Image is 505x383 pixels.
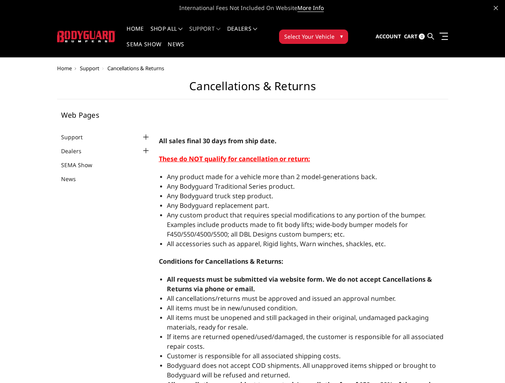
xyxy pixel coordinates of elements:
span: Any Bodyguard replacement part. [167,201,269,210]
a: News [168,41,184,57]
a: Home [127,26,144,41]
span: Cancellations & Returns [107,65,164,72]
a: Support [189,26,221,41]
span: Select Your Vehicle [284,32,335,41]
span: All sales final 30 days from ship date. [159,136,277,145]
a: shop all [151,26,183,41]
span: ▾ [340,32,343,40]
strong: All requests must be submitted via website form. We do not accept Cancellations & Returns via pho... [167,275,432,293]
button: Select Your Vehicle [279,30,348,44]
h1: Cancellations & Returns [57,79,448,99]
a: Dealers [61,147,91,155]
span: All items must be in new/unused condition. [167,304,297,312]
a: Support [61,133,93,141]
a: More Info [297,4,324,12]
span: Customer is responsible for all associated shipping costs. [167,351,341,360]
span: All cancellations/returns must be approved and issued an approval number. [167,294,396,303]
a: Account [376,26,401,47]
span: These do NOT qualify for cancellation or return: [159,154,310,163]
a: Cart 0 [404,26,425,47]
a: News [61,175,86,183]
a: Home [57,65,72,72]
a: SEMA Show [127,41,161,57]
span: All items must be unopened and still packaged in their original, undamaged packaging materials, r... [167,313,429,332]
span: Account [376,33,401,40]
span: All accessories such as apparel, Rigid lights, Warn winches, shackles, etc. [167,239,386,248]
span: 0 [419,34,425,39]
span: If items are returned opened/used/damaged, the customer is responsible for all associated repair ... [167,332,444,351]
span: Cart [404,33,418,40]
h5: Web Pages [61,111,151,118]
strong: Conditions for Cancellations & Returns: [159,257,283,266]
img: BODYGUARD BUMPERS [57,31,116,42]
span: Any Bodyguard Traditional Series product. [167,182,295,191]
span: Bodyguard does not accept COD shipments. All unapproved items shipped or brought to Bodyguard wil... [167,361,436,379]
a: Dealers [227,26,257,41]
span: Any Bodyguard truck step product. [167,191,273,200]
span: Any custom product that requires special modifications to any portion of the bumper. Examples inc... [167,211,426,239]
a: SEMA Show [61,161,102,169]
a: Support [80,65,99,72]
span: Any product made for a vehicle more than 2 model-generations back. [167,172,377,181]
